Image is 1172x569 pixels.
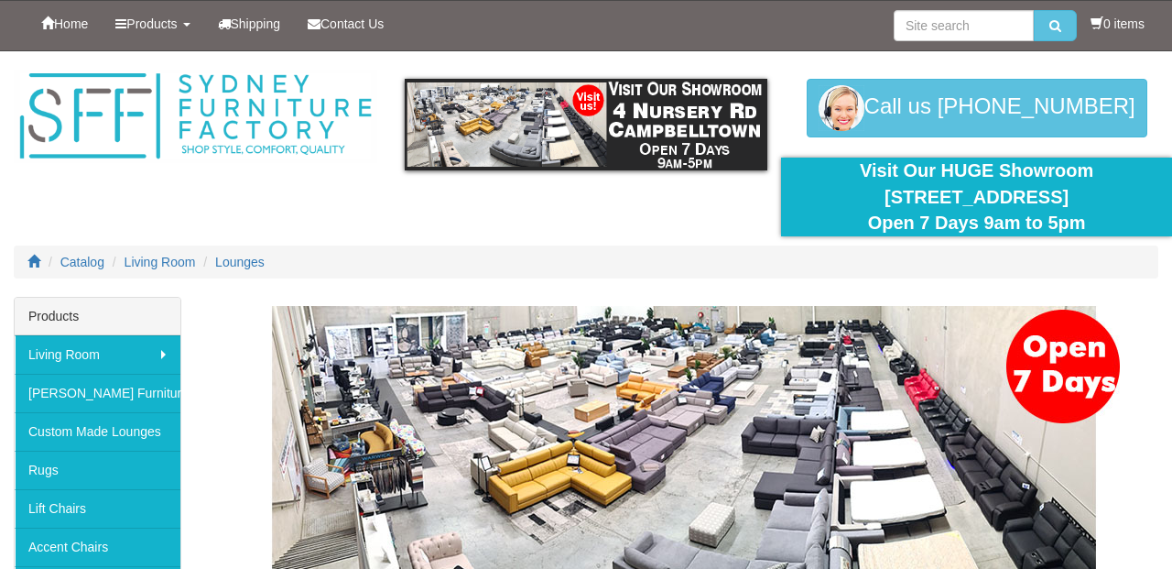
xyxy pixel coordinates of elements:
[15,335,180,374] a: Living Room
[405,79,768,170] img: showroom.gif
[15,489,180,528] a: Lift Chairs
[15,374,180,412] a: [PERSON_NAME] Furniture
[15,412,180,451] a: Custom Made Lounges
[294,1,397,47] a: Contact Us
[102,1,203,47] a: Products
[54,16,88,31] span: Home
[15,298,180,335] div: Products
[1091,15,1145,33] li: 0 items
[204,1,295,47] a: Shipping
[126,16,177,31] span: Products
[15,451,180,489] a: Rugs
[795,158,1158,236] div: Visit Our HUGE Showroom [STREET_ADDRESS] Open 7 Days 9am to 5pm
[15,528,180,566] a: Accent Chairs
[27,1,102,47] a: Home
[215,255,265,269] a: Lounges
[60,255,104,269] a: Catalog
[894,10,1034,41] input: Site search
[125,255,196,269] a: Living Room
[320,16,384,31] span: Contact Us
[14,70,377,163] img: Sydney Furniture Factory
[231,16,281,31] span: Shipping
